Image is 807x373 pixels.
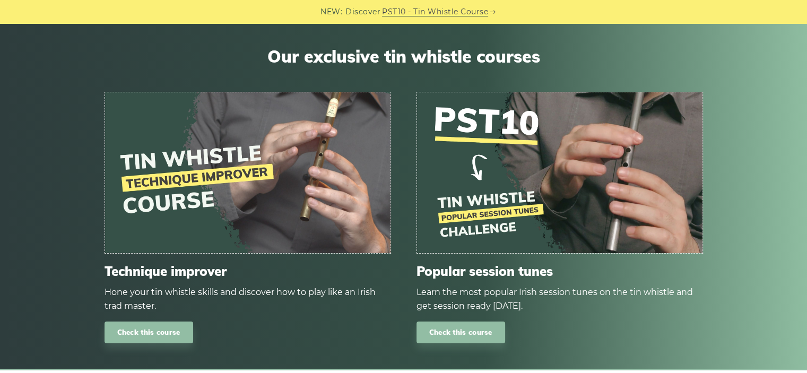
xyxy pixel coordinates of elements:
[105,322,193,343] a: Check this course
[320,6,342,18] span: NEW:
[105,264,391,279] span: Technique improver
[416,285,703,313] div: Learn the most popular Irish session tunes on the tin whistle and get session ready [DATE].
[416,322,505,343] a: Check this course
[105,46,703,66] span: Our exclusive tin whistle courses
[416,264,703,279] span: Popular session tunes
[105,285,391,313] div: Hone your tin whistle skills and discover how to play like an Irish trad master.
[345,6,380,18] span: Discover
[382,6,488,18] a: PST10 - Tin Whistle Course
[105,92,391,253] img: tin-whistle-course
